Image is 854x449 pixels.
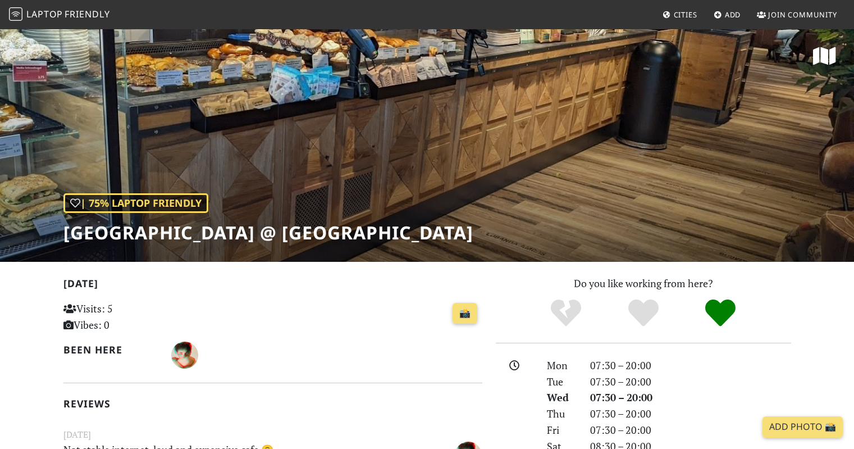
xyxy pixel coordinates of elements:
[540,406,583,422] div: Thu
[57,428,489,442] small: [DATE]
[527,298,605,329] div: No
[26,8,63,20] span: Laptop
[540,422,583,438] div: Fri
[496,275,791,292] p: Do you like working from here?
[171,347,198,361] span: A V
[63,278,482,294] h2: [DATE]
[583,374,798,390] div: 07:30 – 20:00
[453,303,477,324] a: 📸
[65,8,109,20] span: Friendly
[63,222,473,243] h1: [GEOGRAPHIC_DATA] @ [GEOGRAPHIC_DATA]
[583,406,798,422] div: 07:30 – 20:00
[583,389,798,406] div: 07:30 – 20:00
[762,416,843,438] a: Add Photo 📸
[674,10,697,20] span: Cities
[682,298,759,329] div: Definitely!
[768,10,837,20] span: Join Community
[540,374,583,390] div: Tue
[9,5,110,25] a: LaptopFriendly LaptopFriendly
[605,298,682,329] div: Yes
[583,357,798,374] div: 07:30 – 20:00
[63,193,208,213] div: | 75% Laptop Friendly
[709,4,746,25] a: Add
[171,342,198,369] img: 3474-a.jpg
[725,10,741,20] span: Add
[63,344,158,356] h2: Been here
[540,357,583,374] div: Mon
[752,4,842,25] a: Join Community
[9,7,22,21] img: LaptopFriendly
[658,4,702,25] a: Cities
[583,422,798,438] div: 07:30 – 20:00
[63,301,194,333] p: Visits: 5 Vibes: 0
[540,389,583,406] div: Wed
[63,398,482,410] h2: Reviews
